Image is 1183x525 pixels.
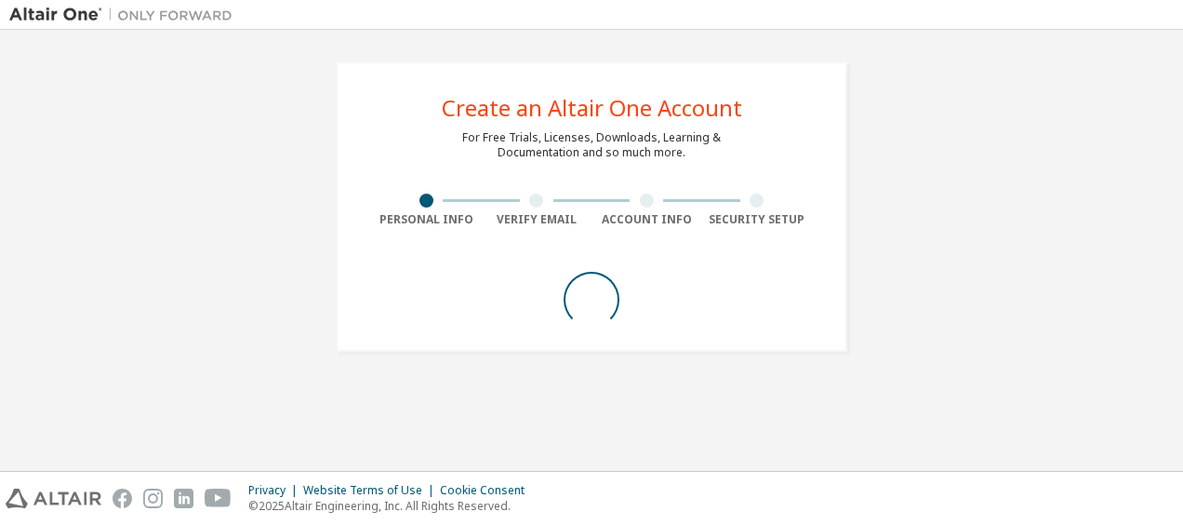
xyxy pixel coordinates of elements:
div: Account Info [591,212,702,227]
div: Website Terms of Use [303,483,440,498]
div: Privacy [248,483,303,498]
img: linkedin.svg [174,489,193,508]
div: Security Setup [702,212,813,227]
p: © 2025 Altair Engineering, Inc. All Rights Reserved. [248,498,536,514]
img: altair_logo.svg [6,489,101,508]
div: Cookie Consent [440,483,536,498]
img: instagram.svg [143,489,163,508]
img: facebook.svg [113,489,132,508]
img: youtube.svg [205,489,232,508]
div: Create an Altair One Account [442,97,742,119]
div: Verify Email [482,212,592,227]
div: For Free Trials, Licenses, Downloads, Learning & Documentation and so much more. [462,130,721,160]
div: Personal Info [371,212,482,227]
img: Altair One [9,6,242,24]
